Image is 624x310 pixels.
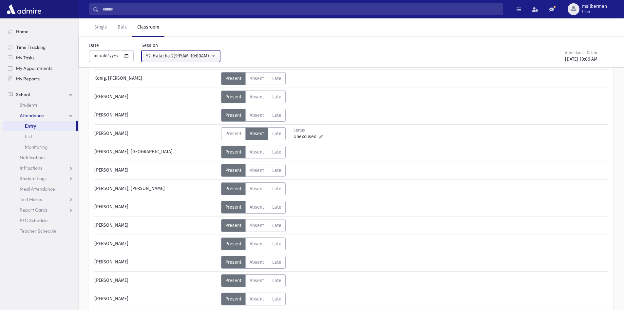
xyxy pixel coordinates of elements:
span: PTC Schedule [20,217,48,223]
a: Student Logs [3,173,78,184]
div: AttTypes [221,293,286,305]
span: Present [225,223,241,228]
div: AttTypes [221,274,286,287]
span: Absent [250,94,264,100]
span: Absent [250,241,264,247]
div: [PERSON_NAME] [91,109,221,122]
a: Single [89,18,112,37]
label: Session [142,42,158,49]
a: Notifications [3,152,78,163]
a: Bulk [112,18,132,37]
div: AttTypes [221,164,286,177]
span: Present [225,94,241,100]
div: [PERSON_NAME] [91,238,221,250]
a: PTC Schedule [3,215,78,226]
div: [PERSON_NAME] [91,293,221,305]
span: Home [16,29,28,34]
span: Entry [25,123,36,129]
span: Absent [250,259,264,265]
span: Late [272,149,281,155]
span: Present [225,296,241,302]
span: Late [272,76,281,81]
span: Test Marks [20,196,42,202]
div: AttTypes [221,91,286,103]
div: AttTypes [221,127,286,140]
span: Late [272,113,281,118]
span: Absent [250,113,264,118]
span: Late [272,204,281,210]
span: Absent [250,186,264,192]
a: Monitoring [3,142,78,152]
div: AttTypes [221,109,286,122]
div: [PERSON_NAME] [91,201,221,214]
span: Present [225,149,241,155]
a: Time Tracking [3,42,78,52]
div: AttTypes [221,201,286,214]
img: AdmirePro [5,3,43,16]
span: Absent [250,149,264,155]
span: User [582,9,607,14]
span: List [25,134,32,139]
button: Y2-Halacha 2(9:15AM-10:00AM) [142,50,220,62]
span: Absent [250,131,264,136]
span: Infractions [20,165,42,171]
div: [PERSON_NAME] [91,164,221,177]
span: Late [272,259,281,265]
span: Present [225,259,241,265]
div: AttTypes [221,72,286,85]
span: My Reports [16,76,40,82]
span: School [16,92,30,97]
div: Attendance Taken [565,50,612,56]
a: Classroom [132,18,164,37]
span: Teacher Schedule [20,228,56,234]
div: AttTypes [221,256,286,269]
span: My Tasks [16,55,34,61]
span: Late [272,168,281,173]
span: Students [20,102,38,108]
div: Y2-Halacha 2(9:15AM-10:00AM) [146,52,211,59]
span: Absent [250,223,264,228]
span: Monitoring [25,144,47,150]
a: Meal Attendance [3,184,78,194]
input: Search [99,3,503,15]
div: [PERSON_NAME] [91,127,221,140]
span: Absent [250,296,264,302]
div: AttTypes [221,238,286,250]
label: Date [89,42,99,49]
div: Konig, [PERSON_NAME] [91,72,221,85]
a: Infractions [3,163,78,173]
span: Late [272,131,281,136]
span: Unexcused [293,133,319,140]
span: Absent [250,168,264,173]
span: Late [272,223,281,228]
span: Late [272,296,281,302]
span: My Appointments [16,65,52,71]
span: Absent [250,278,264,283]
span: Present [225,76,241,81]
a: Students [3,100,78,110]
a: Entry [3,121,76,131]
div: AttTypes [221,146,286,158]
span: Report Cards [20,207,47,213]
span: Present [225,131,241,136]
a: School [3,89,78,100]
div: [PERSON_NAME] [91,219,221,232]
a: My Reports [3,73,78,84]
div: [PERSON_NAME], [PERSON_NAME] [91,182,221,195]
span: Late [272,278,281,283]
span: Present [225,241,241,247]
span: Late [272,186,281,192]
div: [PERSON_NAME] [91,91,221,103]
span: Late [272,241,281,247]
div: [DATE] 10:06 AM [565,56,612,63]
span: Present [225,186,241,192]
span: Absent [250,76,264,81]
a: My Appointments [3,63,78,73]
div: AttTypes [221,182,286,195]
a: Teacher Schedule [3,226,78,236]
div: [PERSON_NAME] [91,274,221,287]
div: [PERSON_NAME] [91,256,221,269]
span: Meal Attendance [20,186,55,192]
a: My Tasks [3,52,78,63]
a: Test Marks [3,194,78,205]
